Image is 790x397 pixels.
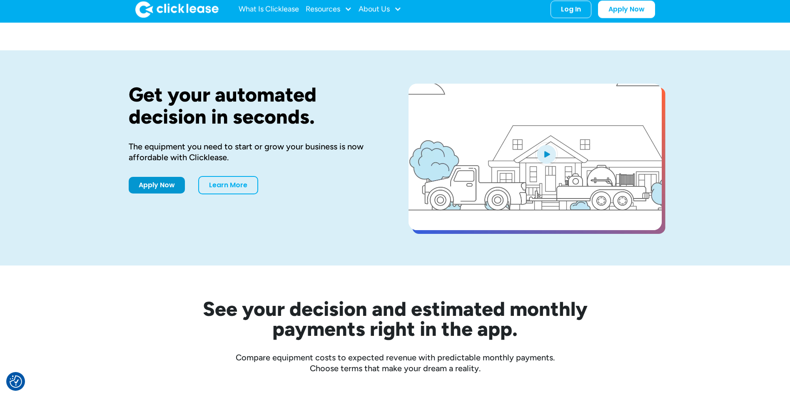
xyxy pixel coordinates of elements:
[598,0,655,18] a: Apply Now
[129,177,185,194] a: Apply Now
[129,84,382,128] h1: Get your automated decision in seconds.
[135,1,219,18] a: home
[135,1,219,18] img: Clicklease logo
[535,142,558,166] img: Blue play button logo on a light blue circular background
[198,176,258,194] a: Learn More
[129,352,662,374] div: Compare equipment costs to expected revenue with predictable monthly payments. Choose terms that ...
[561,5,581,13] div: Log In
[129,141,382,163] div: The equipment you need to start or grow your business is now affordable with Clicklease.
[239,1,299,17] a: What Is Clicklease
[359,1,401,17] div: About Us
[409,84,662,230] a: open lightbox
[162,299,628,339] h2: See your decision and estimated monthly payments right in the app.
[10,375,22,388] button: Consent Preferences
[306,1,352,17] div: Resources
[10,375,22,388] img: Revisit consent button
